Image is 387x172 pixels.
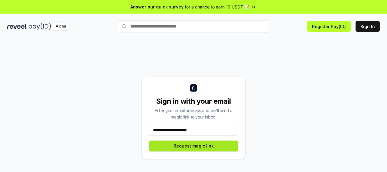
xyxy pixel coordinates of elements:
div: Enter your email address and we’ll send a magic link to your inbox. [149,107,238,120]
button: Request magic link [149,141,238,151]
div: Sign in with your email [149,96,238,106]
div: Alpha [52,23,69,30]
img: pay_id [29,23,51,30]
button: Sign In [356,21,380,32]
img: logo_small [190,84,197,92]
span: Answer our quick survey [130,4,184,10]
button: Register Pay(ID) [307,21,351,32]
img: reveel_dark [7,23,28,30]
span: for a chance to earn 10 USDT 📝 [185,4,249,10]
